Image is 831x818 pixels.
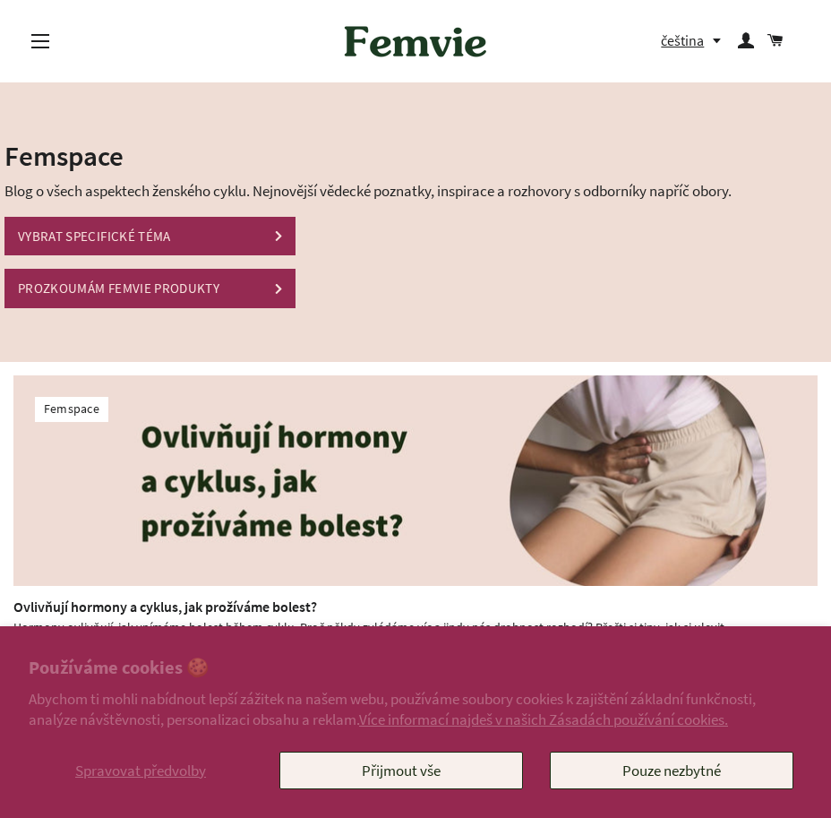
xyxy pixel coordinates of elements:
a: VYBRAT SPECIFICKÉ TÉMA [4,217,296,255]
a: Ovlivňují hormony a cyklus, jak prožíváme bolest? [13,598,317,616]
img: Ovlivňují hormony a cyklus, jak prožíváme bolest? [13,375,818,586]
h2: Femspace [4,136,800,175]
button: Spravovat předvolby [29,752,253,789]
iframe: Tidio Chat [611,702,823,787]
a: Femspace [44,400,99,417]
img: Femvie [335,13,496,69]
button: Přijmout vše [279,752,523,789]
button: Pouze nezbytné [550,752,793,789]
p: Blog o všech aspektech ženského cyklu. Nejnovější vědecké poznatky, inspirace a rozhovory s odbor... [4,179,800,203]
a: PROZKOUMÁM FEMVIE PRODUKTY [4,269,296,307]
span: Spravovat předvolby [75,761,206,780]
button: čeština [661,29,731,53]
p: Abychom ti mohli nabídnout lepší zážitek na našem webu, používáme soubory cookies k zajištění zák... [29,689,802,728]
h2: Používáme cookies 🍪 [29,655,802,681]
a: Více informací najdeš v našich Zásadách používání cookies. [359,710,728,729]
div: Hormony ovlivňují, jak vnímáme bolest během cyklu. Proč někdy zvládáme víc a jindy nás drobnost r... [13,618,818,672]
